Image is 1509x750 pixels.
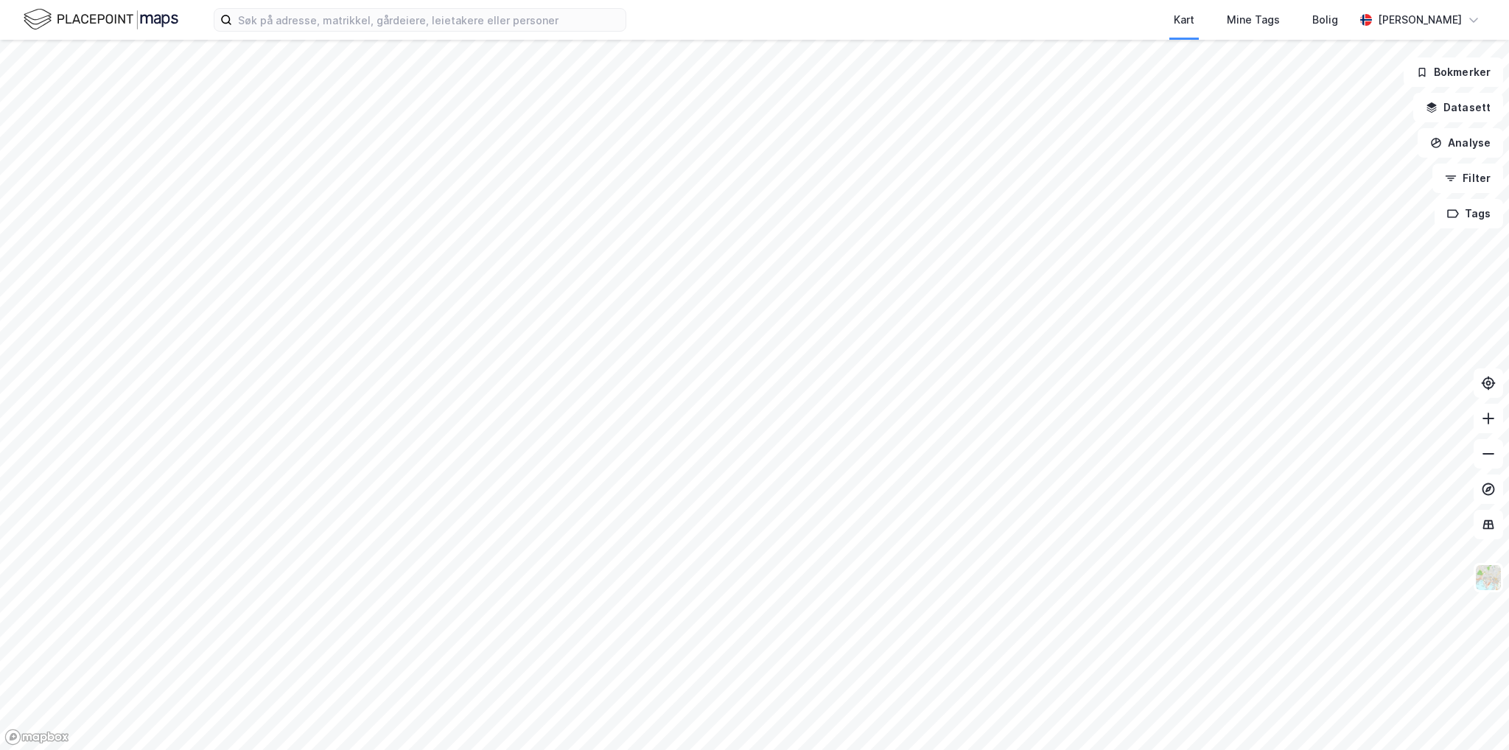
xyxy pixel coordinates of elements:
[232,9,626,31] input: Søk på adresse, matrikkel, gårdeiere, leietakere eller personer
[1174,11,1194,29] div: Kart
[1312,11,1338,29] div: Bolig
[1227,11,1280,29] div: Mine Tags
[1378,11,1462,29] div: [PERSON_NAME]
[24,7,178,32] img: logo.f888ab2527a4732fd821a326f86c7f29.svg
